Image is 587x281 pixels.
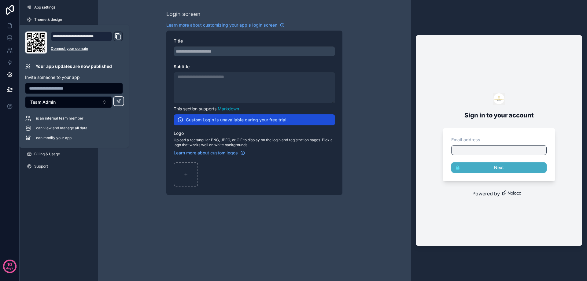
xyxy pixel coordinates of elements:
[174,150,245,156] a: Learn more about custom logos
[36,126,87,131] span: can view and manage all data
[30,99,56,105] span: Team Admin
[493,93,505,105] img: logo
[174,138,335,147] span: Upload a rectangular PNG, JPEG, or GIF to display on the login and registration pages. Pick a log...
[174,131,184,136] span: Logo
[6,264,13,272] p: days
[174,106,216,111] span: This section supports
[451,162,547,173] button: Next
[416,190,582,197] a: Powered by
[34,152,60,157] span: Billing & Usage
[166,10,201,18] div: Login screen
[22,15,95,24] a: Theme & design
[451,137,480,143] label: Email address
[166,22,277,28] span: Learn more about customizing your app's login screen
[174,64,190,69] span: Subtitle
[36,135,72,140] span: can modify your app
[25,96,112,108] button: Select Button
[174,150,238,156] span: Learn more about custom logos
[25,74,123,80] p: Invite someone to your app
[35,63,112,69] p: Your app updates are now published
[22,149,95,159] a: Billing & Usage
[51,46,123,51] a: Connect your domain
[472,190,500,197] span: Powered by
[166,22,285,28] a: Learn more about customizing your app's login screen
[34,5,55,10] span: App settings
[34,164,48,169] span: Support
[22,161,95,171] a: Support
[7,261,12,268] p: 10
[51,31,123,54] div: Domain and Custom Link
[186,117,288,123] h2: Custom Login is unavailable during your free trial.
[440,110,558,121] h2: Sign in to your account
[218,106,239,111] a: Markdown
[36,116,83,121] span: is an internal team member
[22,2,95,12] a: App settings
[34,17,62,22] span: Theme & design
[174,38,183,43] span: Title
